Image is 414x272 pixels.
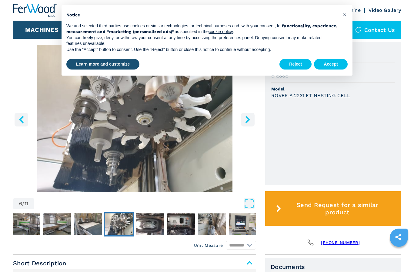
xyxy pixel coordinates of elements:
[321,240,360,245] a: [PHONE_NUMBER]
[22,201,24,206] span: /
[66,23,338,34] strong: functionality, experience, measurement and “marketing (personalized ads)”
[197,212,227,236] button: Go to Slide 9
[73,212,103,236] button: Go to Slide 5
[13,45,256,192] div: Go to Slide 6
[19,201,22,206] span: 6
[349,21,401,39] div: Contact us
[198,213,226,235] img: d1282c80f1b49b80c3a8f21784edee2f
[66,12,338,18] h2: Notice
[105,213,133,235] img: e644b51bf9457712a890fa8dfec3867c
[265,191,401,226] button: Send Request for a similar product
[135,212,165,236] button: Go to Slide 7
[340,10,349,19] button: Close this notice
[25,201,28,206] span: 11
[284,201,391,216] span: Send Request for a similar product
[36,198,255,209] button: Open Fullscreen
[11,212,42,236] button: Go to Slide 3
[13,45,256,192] img: CNC Machine Center with NESTING Table BIESSE ROVER A 2231 FT NESTING CELL
[66,35,338,47] p: You can freely give, deny, or withdraw your consent at any time by accessing the preferences pane...
[136,213,164,235] img: 2b6189e39195d874ebc3f9e0e6475d46
[66,23,338,35] p: We and selected third parties use cookies or similar technologies for technical purposes and, wit...
[194,242,223,248] em: Unit Measure
[241,113,255,126] button: right-button
[12,213,40,235] img: e14b0cb0bf035e34de4adb3fc44499ab
[271,86,395,92] span: Model
[228,212,258,236] button: Go to Slide 10
[15,113,28,126] button: left-button
[66,59,139,70] button: Learn more and customize
[43,213,71,235] img: e3242cc6d586d71f2b3bccb911039c2e
[391,229,406,245] a: sharethis
[343,11,346,18] span: ×
[369,7,401,13] a: Video Gallery
[271,92,350,99] h3: ROVER A 2231 FT NESTING CELL
[25,26,58,33] button: Machines
[229,213,257,235] img: f129c1234002999568fb4f97d9ac7ab5
[271,263,396,270] span: Documents
[166,212,196,236] button: Go to Slide 8
[167,213,195,235] img: 8fd493fe79a079b2173d69e3541f0124
[306,238,315,247] img: Phone
[74,213,102,235] img: 587e5691c18ce14850059051711f050e
[355,27,361,33] img: Contact us
[209,29,233,34] a: cookie policy
[314,59,348,70] button: Accept
[42,212,72,236] button: Go to Slide 4
[388,245,409,267] iframe: Chat
[279,59,312,70] button: Reject
[13,4,57,17] img: Ferwood
[13,258,256,269] span: Short Description
[104,212,134,236] button: Go to Slide 6
[66,47,338,53] p: Use the “Accept” button to consent. Use the “Reject” button or close this notice to continue with...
